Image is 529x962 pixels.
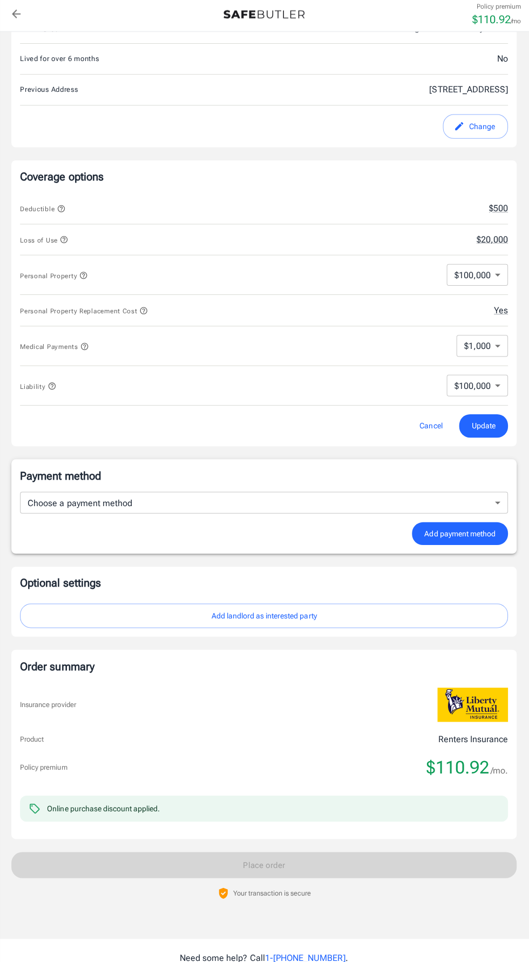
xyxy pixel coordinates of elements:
[489,205,507,218] button: $500
[22,236,70,249] button: Loss of Use
[224,14,305,23] img: Back to quotes
[22,57,413,68] p: Lived for over 6 months
[471,421,495,435] span: Update
[22,382,58,395] button: Liability
[476,5,520,15] p: Policy premium
[22,275,89,282] span: Personal Property
[22,208,67,216] span: Deductible
[456,338,507,359] div: $1,000
[490,764,507,779] span: /mo.
[413,87,507,100] div: [STREET_ADDRESS]
[22,470,507,485] p: Payment method
[22,763,69,773] p: Policy premium
[426,757,489,779] span: $110.92
[22,239,70,247] span: Loss of Use
[22,577,507,592] p: Optional settings
[22,310,149,318] span: Personal Property Replacement Cost
[22,346,90,353] span: Medical Payments
[22,735,45,745] p: Product
[22,342,90,355] button: Medical Payments
[412,524,507,547] button: Add payment method
[22,701,77,711] p: Insurance provider
[493,307,507,320] button: Yes
[22,172,507,187] p: Coverage options
[22,385,58,393] span: Liability
[443,118,507,142] button: edit
[476,236,507,249] button: $20,000
[446,267,507,288] div: $100,000
[22,307,149,320] button: Personal Property Replacement Cost
[22,88,413,99] p: Previous Address
[424,529,495,542] span: Add payment method
[22,660,507,676] div: Order summary
[413,56,507,69] div: No
[49,804,161,815] div: Online purchase discount applied.
[7,7,29,29] a: back to quotes
[22,272,89,285] button: Personal Property
[510,20,520,30] p: /mo
[407,416,455,440] button: Cancel
[22,605,507,629] button: Add landlord as interested party
[446,377,507,399] div: $100,000
[234,888,311,898] p: Your transaction is secure
[472,17,510,30] span: $ 110.92
[437,689,507,723] img: Liberty Mutual
[22,205,67,218] button: Deductible
[438,734,507,746] p: Renters Insurance
[459,416,507,440] button: Update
